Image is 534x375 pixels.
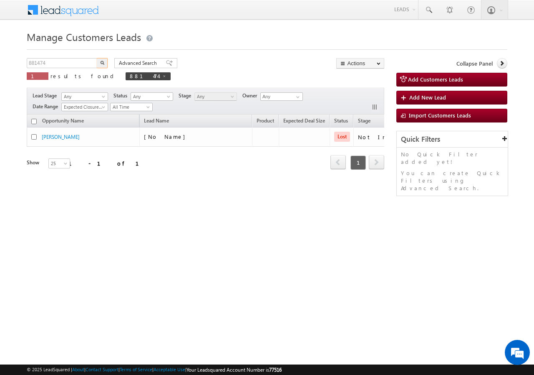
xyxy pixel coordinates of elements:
[409,112,471,119] span: Import Customers Leads
[62,103,105,111] span: Expected Closure Date
[27,30,141,43] span: Manage Customers Leads
[61,103,108,111] a: Expected Closure Date
[334,132,350,142] span: Lost
[131,92,173,101] a: Any
[38,116,88,127] a: Opportunity Name
[130,72,158,79] span: 881474
[48,158,70,168] a: 25
[33,103,61,110] span: Date Range
[86,367,118,372] a: Contact Support
[336,58,384,69] button: Actions
[33,92,60,99] span: Lead Stage
[279,116,329,127] a: Expected Deal Size
[49,160,71,167] span: 25
[100,61,104,65] img: Search
[358,133,425,141] div: Not Interested
[120,367,152,372] a: Terms of Service
[131,93,171,100] span: Any
[330,156,346,169] a: prev
[283,117,325,124] span: Expected Deal Size
[113,92,131,99] span: Status
[72,367,84,372] a: About
[27,159,42,166] div: Show
[154,367,185,372] a: Acceptable Use
[27,366,282,374] span: © 2025 LeadSquared | | | | |
[144,133,189,140] span: [No Name]
[397,131,508,148] div: Quick Filters
[292,93,302,101] a: Show All Items
[260,92,303,101] input: Type to Search
[140,116,173,127] span: Lead Name
[31,72,44,79] span: 1
[119,59,159,67] span: Advanced Search
[257,117,274,124] span: Product
[68,158,149,168] div: 1 - 1 of 1
[369,156,384,169] a: next
[50,72,117,79] span: results found
[179,92,194,99] span: Stage
[42,134,80,140] a: [PERSON_NAME]
[111,103,150,111] span: All Time
[456,60,493,67] span: Collapse Panel
[62,93,105,100] span: Any
[330,155,346,169] span: prev
[242,92,260,99] span: Owner
[110,103,153,111] a: All Time
[194,92,237,101] a: Any
[186,367,282,373] span: Your Leadsquared Account Number is
[330,116,352,127] a: Status
[31,119,37,124] input: Check all records
[408,76,463,83] span: Add Customers Leads
[401,151,504,166] p: No Quick Filter added yet!
[354,116,375,127] a: Stage
[369,155,384,169] span: next
[358,117,370,124] span: Stage
[269,367,282,373] span: 77516
[61,92,108,101] a: Any
[401,169,504,192] p: You can create Quick Filters using Advanced Search.
[409,94,446,101] span: Add New Lead
[195,93,234,100] span: Any
[350,156,366,170] span: 1
[42,117,84,124] span: Opportunity Name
